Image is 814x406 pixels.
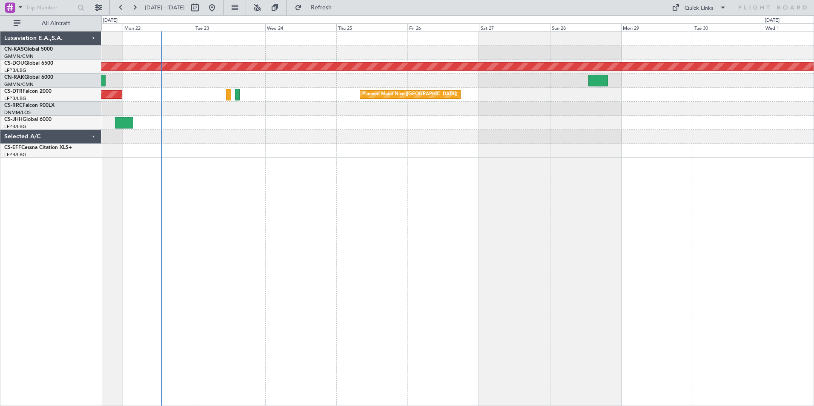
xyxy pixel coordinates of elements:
[4,117,23,122] span: CS-JHH
[26,1,75,14] input: Trip Number
[4,152,26,158] a: LFPB/LBG
[4,145,72,150] a: CS-EFFCessna Citation XLS+
[265,23,336,31] div: Wed 24
[4,117,52,122] a: CS-JHHGlobal 6000
[4,47,53,52] a: CN-KASGlobal 5000
[4,67,26,74] a: LFPB/LBG
[336,23,407,31] div: Thu 25
[103,17,118,24] div: [DATE]
[145,4,185,11] span: [DATE] - [DATE]
[4,103,23,108] span: CS-RRC
[362,88,457,101] div: Planned Maint Nice ([GEOGRAPHIC_DATA])
[4,123,26,130] a: LFPB/LBG
[4,109,31,116] a: DNMM/LOS
[304,5,339,11] span: Refresh
[291,1,342,14] button: Refresh
[621,23,692,31] div: Mon 29
[685,4,714,13] div: Quick Links
[4,53,34,60] a: GMMN/CMN
[9,17,92,30] button: All Aircraft
[4,145,21,150] span: CS-EFF
[4,61,53,66] a: CS-DOUGlobal 6500
[479,23,550,31] div: Sat 27
[4,75,53,80] a: CN-RAKGlobal 6000
[765,17,780,24] div: [DATE]
[194,23,265,31] div: Tue 23
[550,23,621,31] div: Sun 28
[4,75,24,80] span: CN-RAK
[4,95,26,102] a: LFPB/LBG
[22,20,90,26] span: All Aircraft
[4,89,23,94] span: CS-DTR
[4,47,24,52] span: CN-KAS
[407,23,479,31] div: Fri 26
[4,103,54,108] a: CS-RRCFalcon 900LX
[668,1,731,14] button: Quick Links
[693,23,764,31] div: Tue 30
[4,61,24,66] span: CS-DOU
[4,81,34,88] a: GMMN/CMN
[4,89,52,94] a: CS-DTRFalcon 2000
[123,23,194,31] div: Mon 22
